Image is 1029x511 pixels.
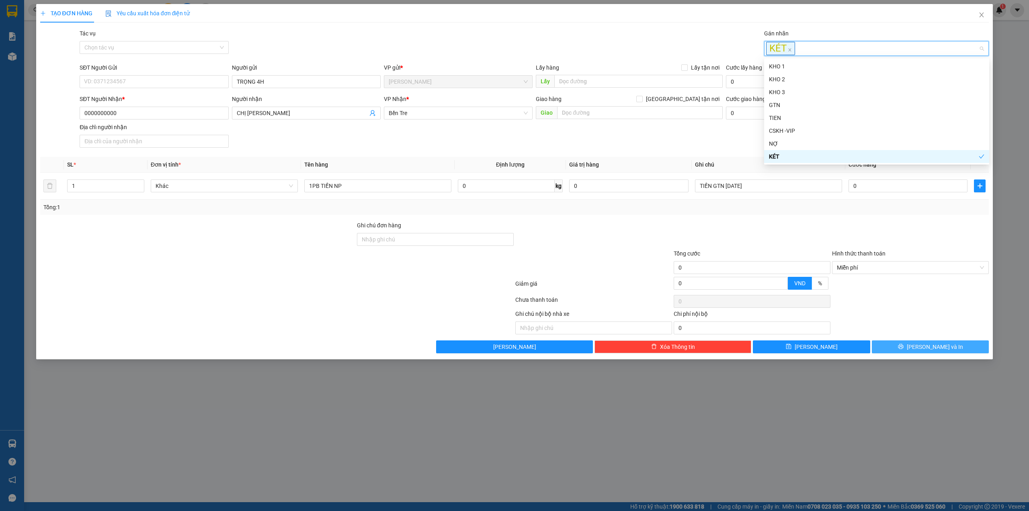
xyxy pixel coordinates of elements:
div: Người gửi [232,63,381,72]
div: CSKH -VIP [769,126,984,135]
input: Ghi chú đơn hàng [357,233,514,246]
span: Tên hàng [304,161,328,168]
div: GTN [764,99,989,111]
div: VP gửi [384,63,533,72]
span: close [788,48,792,52]
span: Khác [156,180,293,192]
span: Bến Tre [389,107,528,119]
div: KÉT [769,152,979,161]
div: KHO 2 [769,75,984,84]
input: Nhập ghi chú [515,321,672,334]
span: Giao hàng [536,96,562,102]
span: Đơn vị tính [151,161,181,168]
img: icon [105,10,112,17]
input: Dọc đường [554,75,723,88]
span: Lấy [536,75,554,88]
input: VD: Bàn, Ghế [304,179,451,192]
input: Dọc đường [557,106,723,119]
input: Cước lấy hàng [726,75,837,88]
button: plus [974,179,986,192]
span: delete [651,344,657,350]
div: TIEN [769,113,984,122]
div: Tổng: 1 [43,203,397,212]
span: SL [67,161,74,168]
span: printer [898,344,904,350]
div: Chưa thanh toán [514,295,673,309]
span: Giá trị hàng [569,161,599,168]
div: KHO 2 [764,73,989,86]
div: GTN [769,101,984,109]
label: Cước lấy hàng [726,64,762,71]
span: Xóa Thông tin [660,342,695,351]
div: KHO 1 [769,62,984,71]
span: kg [555,179,563,192]
span: Yêu cầu xuất hóa đơn điện tử [105,10,190,16]
span: Lấy hàng [536,64,559,71]
span: [PERSON_NAME] [795,342,838,351]
span: Giao [536,106,557,119]
div: Địa chỉ người nhận [80,123,228,132]
label: Gán nhãn [764,30,789,37]
label: Hình thức thanh toán [832,250,886,257]
span: plus [40,10,46,16]
input: 0 [569,179,688,192]
div: NỢ [764,137,989,150]
div: Người nhận [232,95,381,103]
span: Miễn phí [837,262,984,274]
div: Ghi chú nội bộ nhà xe [515,309,672,321]
span: KÉT [766,42,795,55]
button: delete [43,179,56,192]
div: CSKH -VIP [764,124,989,137]
span: save [786,344,791,350]
div: SĐT Người Nhận [80,95,228,103]
span: [PERSON_NAME] [493,342,536,351]
div: KÉT [764,150,989,163]
span: plus [974,183,985,189]
span: Ngã Tư Huyện [389,76,528,88]
span: user-add [369,110,376,116]
span: [PERSON_NAME] và In [907,342,963,351]
div: KHO 3 [764,86,989,99]
div: KHO 3 [769,88,984,97]
span: % [818,280,822,286]
span: close [978,12,985,18]
div: TIEN [764,111,989,124]
div: SĐT Người Gửi [80,63,228,72]
span: Tổng cước [674,250,700,257]
span: VP Nhận [384,96,406,102]
label: Ghi chú đơn hàng [357,222,401,229]
input: Cước giao hàng [726,107,837,120]
span: TẠO ĐƠN HÀNG [40,10,92,16]
button: save[PERSON_NAME] [753,340,870,353]
label: Tác vụ [80,30,96,37]
div: Giảm giá [514,279,673,293]
div: NỢ [769,139,984,148]
span: VND [794,280,806,286]
th: Ghi chú [692,157,845,173]
span: Định lượng [496,161,525,168]
span: check [979,154,984,159]
label: Cước giao hàng [726,96,766,102]
span: Cước hàng [849,161,876,168]
div: KHO 1 [764,60,989,73]
span: [GEOGRAPHIC_DATA] tận nơi [643,95,723,103]
button: printer[PERSON_NAME] và In [872,340,989,353]
input: Ghi Chú [695,179,842,192]
button: deleteXóa Thông tin [594,340,751,353]
div: Chi phí nội bộ [674,309,830,321]
button: Close [970,4,993,27]
input: Địa chỉ của người nhận [80,135,228,148]
span: Lấy tận nơi [688,63,723,72]
button: [PERSON_NAME] [436,340,593,353]
input: Gán nhãn [796,44,798,54]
